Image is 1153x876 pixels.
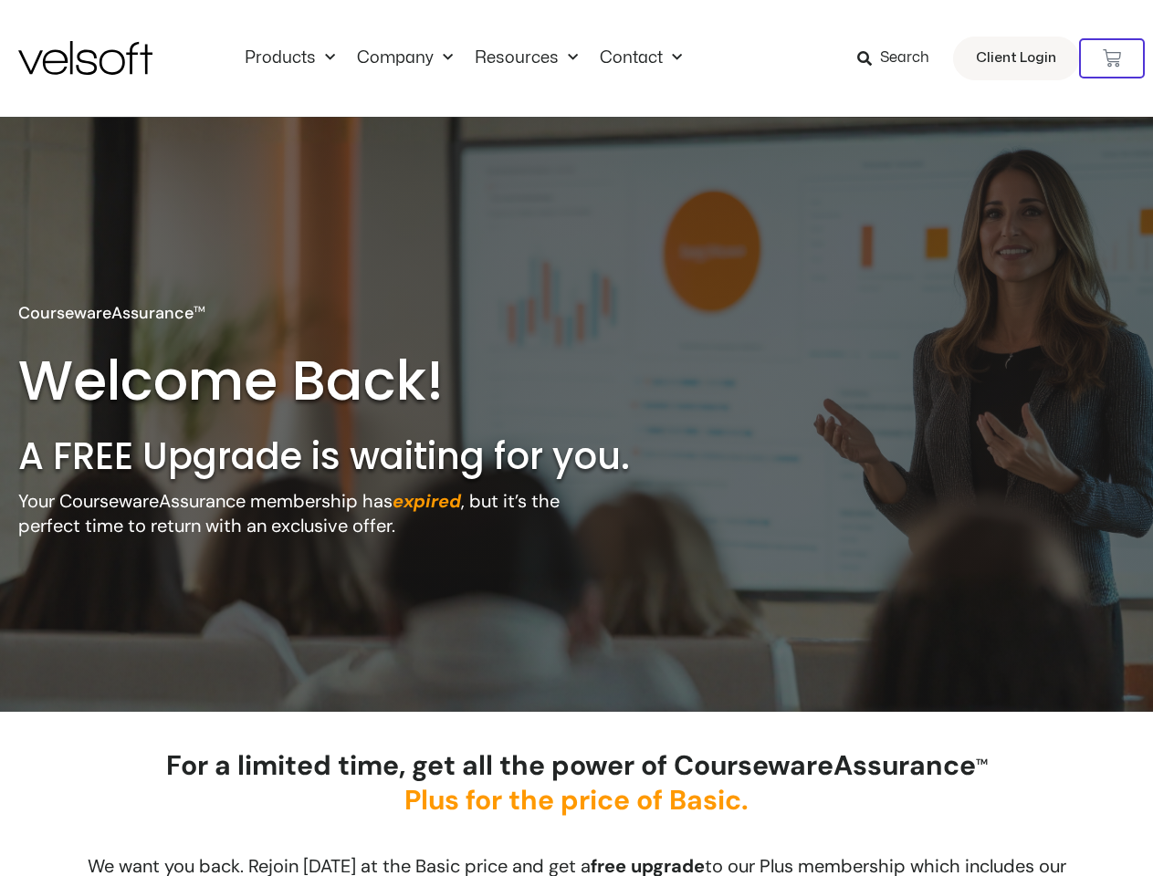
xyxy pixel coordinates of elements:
strong: expired [393,489,461,513]
a: Client Login [953,36,1079,80]
span: TM [976,756,988,767]
a: ContactMenu Toggle [589,48,693,68]
a: CompanyMenu Toggle [346,48,464,68]
a: Search [857,43,942,74]
p: CoursewareAssurance [18,301,205,326]
a: ResourcesMenu Toggle [464,48,589,68]
img: Velsoft Training Materials [18,41,152,75]
span: TM [194,304,205,315]
strong: For a limited time, get all the power of CoursewareAssurance [166,747,988,818]
nav: Menu [234,48,693,68]
p: Your CoursewareAssurance membership has , but it’s the perfect time to return with an exclusive o... [18,489,581,538]
span: Client Login [976,47,1056,70]
span: Search [880,47,929,70]
a: ProductsMenu Toggle [234,48,346,68]
span: Plus for the price of Basic. [404,782,749,818]
h2: Welcome Back! [18,345,472,416]
h2: A FREE Upgrade is waiting for you. [18,433,707,480]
